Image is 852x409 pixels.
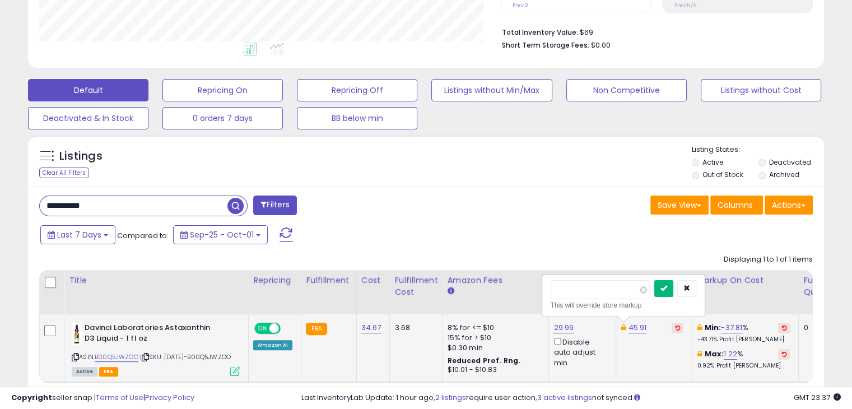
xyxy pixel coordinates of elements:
[253,340,292,350] div: Amazon AI
[502,27,578,37] b: Total Inventory Value:
[769,157,811,167] label: Deactivated
[566,79,687,101] button: Non Competitive
[253,196,297,215] button: Filters
[162,79,283,101] button: Repricing On
[447,275,544,286] div: Amazon Fees
[253,275,296,286] div: Repricing
[57,229,101,240] span: Last 7 Days
[537,392,592,403] a: 3 active listings
[145,392,194,403] a: Privacy Policy
[69,275,244,286] div: Title
[803,275,842,298] div: Fulfillable Quantity
[301,393,841,403] div: Last InventoryLab Update: 1 hour ago, require user action, not synced.
[447,356,520,365] b: Reduced Prof. Rng.
[803,323,838,333] div: 0
[721,322,742,333] a: -37.81
[140,352,231,361] span: | SKU: [DATE]-B00Q5JWZOO
[447,343,540,353] div: $0.30 min
[28,79,148,101] button: Default
[794,392,841,403] span: 2025-10-9 23:37 GMT
[692,270,799,314] th: The percentage added to the cost of goods (COGS) that forms the calculator for Min & Max prices.
[697,275,794,286] div: Markup on Cost
[553,322,574,333] a: 29.99
[173,225,268,244] button: Sep-25 - Oct-01
[99,367,118,377] span: FBA
[447,286,454,296] small: Amazon Fees.
[306,275,351,286] div: Fulfillment
[502,25,804,38] li: $69
[85,323,221,346] b: Davinci Laboratories Astaxanthin D3 Liquid - 1 fl oz
[697,362,790,370] p: 0.92% Profit [PERSON_NAME]
[361,275,385,286] div: Cost
[705,348,724,359] b: Max:
[394,323,434,333] div: 3.68
[701,79,821,101] button: Listings without Cost
[255,324,269,333] span: ON
[551,300,696,311] div: This will override store markup
[697,349,790,370] div: %
[697,324,701,331] i: This overrides the store level min markup for this listing
[674,2,696,8] small: Prev: N/A
[28,107,148,129] button: Deactivated & In Stock
[447,365,540,375] div: $10.01 - $10.83
[705,322,721,333] b: Min:
[697,323,790,343] div: %
[447,333,540,343] div: 15% for > $10
[692,145,824,155] p: Listing States:
[710,196,763,215] button: Columns
[724,348,737,360] a: 1.22
[435,392,466,403] a: 2 listings
[781,351,786,357] i: Revert to store-level Max Markup
[447,323,540,333] div: 8% for <= $10
[297,107,417,129] button: BB below min
[650,196,709,215] button: Save View
[11,393,194,403] div: seller snap | |
[781,325,786,331] i: Revert to store-level Min Markup
[40,225,115,244] button: Last 7 Days
[697,350,701,357] i: This overrides the store level max markup for this listing
[59,148,103,164] h5: Listings
[702,170,743,179] label: Out of Stock
[724,254,813,265] div: Displaying 1 to 1 of 1 items
[431,79,552,101] button: Listings without Min/Max
[72,323,240,375] div: ASIN:
[394,275,437,298] div: Fulfillment Cost
[297,79,417,101] button: Repricing Off
[718,199,753,211] span: Columns
[702,157,723,167] label: Active
[279,324,297,333] span: OFF
[117,230,169,241] span: Compared to:
[162,107,283,129] button: 0 orders 7 days
[95,352,138,362] a: B00Q5JWZOO
[306,323,327,335] small: FBA
[769,170,799,179] label: Archived
[72,323,82,345] img: 31Vjp1vSYIS._SL40_.jpg
[765,196,813,215] button: Actions
[502,40,589,50] b: Short Term Storage Fees:
[96,392,143,403] a: Terms of Use
[697,336,790,343] p: -43.71% Profit [PERSON_NAME]
[190,229,254,240] span: Sep-25 - Oct-01
[628,322,647,333] a: 45.91
[72,367,97,377] span: All listings currently available for purchase on Amazon
[591,40,611,50] span: $0.00
[513,2,528,8] small: Prev: 0
[553,336,607,368] div: Disable auto adjust min
[39,168,89,178] div: Clear All Filters
[11,392,52,403] strong: Copyright
[361,322,381,333] a: 34.67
